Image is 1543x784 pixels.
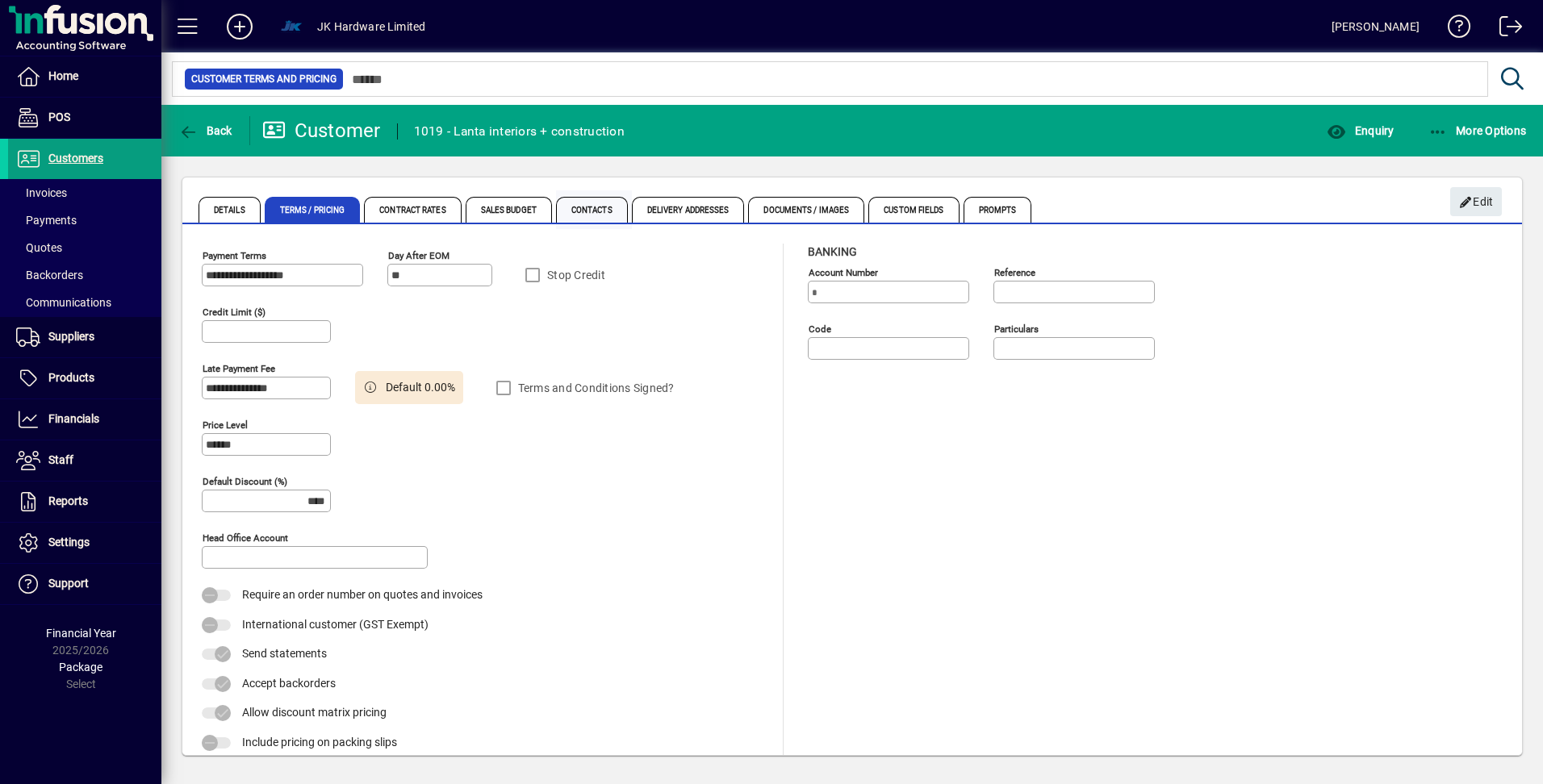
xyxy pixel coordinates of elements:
span: Accept backorders [242,677,336,690]
span: Default 0.00% [386,379,455,396]
span: Payments [16,214,77,227]
span: POS [48,111,70,123]
mat-label: Credit Limit ($) [203,307,266,318]
span: Quotes [16,241,62,254]
span: Staff [48,453,73,466]
div: 1019 - Lanta interiors + construction [414,119,625,144]
a: Settings [8,523,161,563]
span: Contacts [556,197,628,223]
app-page-header-button: Back [161,116,250,145]
span: Reports [48,494,88,507]
span: Send statements [242,647,327,660]
a: Reports [8,482,161,522]
span: Back [178,124,232,137]
span: Include pricing on packing slips [242,736,397,749]
a: Communications [8,289,161,316]
span: Backorders [16,269,83,281]
div: Customer [262,118,381,144]
span: Documents / Images [748,197,864,223]
a: Suppliers [8,317,161,357]
span: Invoices [16,186,67,199]
span: Settings [48,536,90,548]
button: Profile [266,12,317,41]
span: Home [48,69,78,82]
a: Staff [8,440,161,481]
span: Communications [16,296,111,309]
button: Back [174,116,236,145]
span: Allow discount matrix pricing [242,706,387,719]
a: Support [8,564,161,604]
a: Home [8,56,161,97]
a: Logout [1487,3,1523,56]
div: [PERSON_NAME] [1332,14,1420,40]
mat-label: Head Office Account [203,532,288,544]
span: Contract Rates [364,197,461,223]
button: Edit [1450,187,1502,216]
mat-label: Particulars [994,323,1039,335]
span: Details [199,197,261,223]
span: Products [48,371,94,384]
mat-label: Day after EOM [388,250,450,261]
span: More Options [1428,124,1527,137]
mat-label: Account number [809,267,878,278]
button: More Options [1424,116,1531,145]
span: Financials [48,412,99,425]
a: Payments [8,206,161,234]
span: Banking [808,245,857,258]
span: Financial Year [46,627,116,640]
span: International customer (GST Exempt) [242,618,429,631]
a: Invoices [8,179,161,206]
span: Require an order number on quotes and invoices [242,588,483,601]
span: Support [48,577,89,590]
a: Backorders [8,261,161,289]
span: Suppliers [48,330,94,343]
a: Products [8,358,161,398]
mat-label: Code [809,323,831,335]
a: POS [8,98,161,138]
span: Enquiry [1327,124,1394,137]
span: Edit [1459,189,1494,215]
span: Sales Budget [466,197,552,223]
mat-label: Default Discount (%) [203,476,287,487]
span: Delivery Addresses [632,197,745,223]
mat-label: Price Level [203,419,248,431]
span: Terms / Pricing [265,197,361,223]
mat-label: Reference [994,267,1035,278]
a: Knowledge Base [1436,3,1471,56]
div: JK Hardware Limited [317,14,425,40]
span: Prompts [964,197,1032,223]
mat-label: Payment Terms [203,250,266,261]
button: Enquiry [1323,116,1398,145]
mat-label: Late Payment Fee [203,363,275,374]
span: Customer Terms and Pricing [191,71,337,87]
span: Custom Fields [868,197,959,223]
a: Quotes [8,234,161,261]
a: Financials [8,399,161,440]
span: Package [59,661,102,673]
button: Add [214,12,266,41]
span: Customers [48,152,103,165]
